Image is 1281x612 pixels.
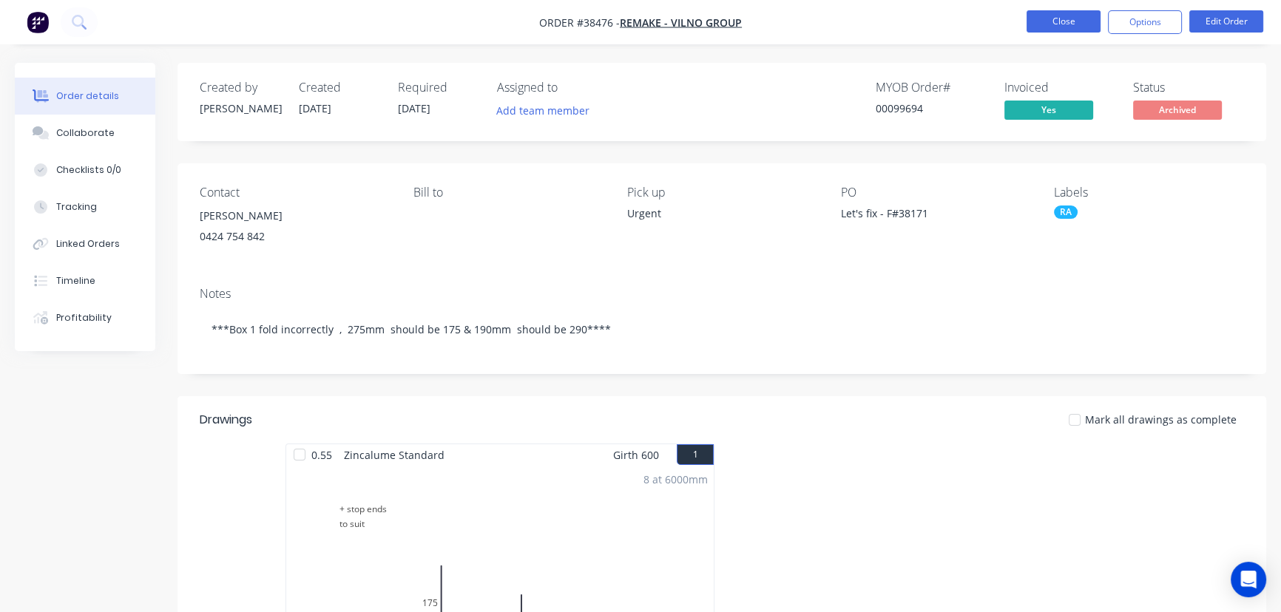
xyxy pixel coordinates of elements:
[1133,101,1222,119] span: Archived
[200,307,1244,352] div: ***Box 1 fold incorrectly , 275mm should be 175 & 190mm should be 290****
[1085,412,1237,427] span: Mark all drawings as complete
[627,205,817,221] div: Urgent
[1004,81,1115,95] div: Invoiced
[497,101,598,120] button: Add team member
[15,188,155,225] button: Tracking
[1054,186,1244,200] div: Labels
[489,101,598,120] button: Add team member
[200,411,252,429] div: Drawings
[539,16,620,30] span: Order #38476 -
[840,186,1030,200] div: PO
[643,472,708,487] div: 8 at 6000mm
[1133,81,1244,95] div: Status
[840,205,1025,226] div: Let's fix - F#38171
[15,152,155,188] button: Checklists 0/0
[56,163,121,177] div: Checklists 0/0
[627,186,817,200] div: Pick up
[15,225,155,262] button: Linked Orders
[1231,562,1266,597] div: Open Intercom Messenger
[338,444,450,466] span: Zincalume Standard
[299,81,380,95] div: Created
[200,101,281,116] div: [PERSON_NAME]
[15,299,155,336] button: Profitability
[56,274,95,288] div: Timeline
[200,226,390,247] div: 0424 754 842
[56,237,120,251] div: Linked Orders
[200,287,1244,301] div: Notes
[677,444,714,465] button: 1
[1189,10,1263,33] button: Edit Order
[27,11,49,33] img: Factory
[299,101,331,115] span: [DATE]
[15,78,155,115] button: Order details
[398,81,479,95] div: Required
[1108,10,1182,34] button: Options
[56,126,115,140] div: Collaborate
[398,101,430,115] span: [DATE]
[1004,101,1093,119] span: Yes
[413,186,604,200] div: Bill to
[1027,10,1101,33] button: Close
[497,81,645,95] div: Assigned to
[876,101,987,116] div: 00099694
[613,444,659,466] span: Girth 600
[200,186,390,200] div: Contact
[200,81,281,95] div: Created by
[200,205,390,253] div: [PERSON_NAME]0424 754 842
[15,115,155,152] button: Collaborate
[56,89,119,103] div: Order details
[200,205,390,226] div: [PERSON_NAME]
[1054,205,1078,219] div: RA
[15,262,155,299] button: Timeline
[620,16,742,30] a: REMAKE - VILNO GROUP
[56,311,112,324] div: Profitability
[305,444,338,466] span: 0.55
[876,81,987,95] div: MYOB Order #
[56,200,97,214] div: Tracking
